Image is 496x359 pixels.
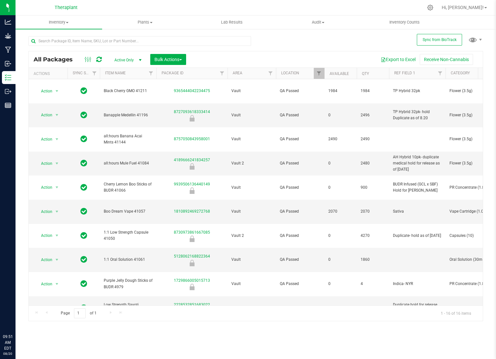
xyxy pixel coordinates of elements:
span: select [53,87,61,96]
span: QA Passed [280,233,321,239]
span: Inventory [16,19,102,25]
span: Vault [231,208,272,215]
span: select [53,111,61,120]
inline-svg: Inventory [5,74,11,81]
span: 0 [328,185,353,191]
a: Inventory Counts [362,16,448,29]
span: select [53,280,61,289]
span: Low Strength Savoti Capsule 41021 [104,302,153,314]
span: Plants [102,19,188,25]
span: Bulk Actions [154,57,182,62]
a: Sync Status [73,71,98,75]
span: In Sync [80,207,87,216]
span: Vault [231,257,272,263]
a: 1729866005015713 [174,278,210,283]
a: Filter [89,68,100,79]
a: 9365444042234475 [174,89,210,93]
span: All Packages [34,56,79,63]
a: 8727093618333414 [174,110,210,114]
span: QA Passed [280,208,321,215]
span: QA Passed [280,257,321,263]
span: In Sync [80,231,87,240]
span: all:hours Banana Acai Mints 41144 [104,133,153,145]
span: Vault [231,136,272,142]
span: In Sync [80,159,87,168]
a: Available [330,71,349,76]
button: Bulk Actions [150,54,186,65]
span: 2070 [361,208,385,215]
span: TP Hybrid 32pk- hold Duplicate as of 8.20 [393,109,442,121]
span: Action [35,159,53,168]
inline-svg: Grow [5,33,11,39]
span: Action [35,111,53,120]
span: 1860 [361,257,385,263]
span: Vault [231,88,272,94]
span: Indica- NYR [393,281,442,287]
span: 1 - 16 of 16 items [436,308,476,318]
a: Filter [265,68,276,79]
span: TP Hybrid 32pk [393,88,442,94]
span: 0 [328,281,353,287]
span: Action [35,135,53,144]
inline-svg: Outbound [5,88,11,95]
span: Action [35,255,53,264]
a: Plants [102,16,189,29]
span: Action [35,183,53,192]
span: Vault 2 [231,160,272,166]
a: 8757050843958001 [174,137,210,141]
span: Purple Jelly Dough Sticks of BUDR 4979 [104,278,153,290]
span: Theraplant [55,5,78,10]
span: 4270 [361,233,385,239]
a: Lab Results [188,16,275,29]
span: Sativa [393,208,442,215]
span: select [53,207,61,216]
span: Action [35,87,53,96]
inline-svg: Inbound [5,60,11,67]
span: Boo Dream Vape 41057 [104,208,153,215]
div: Newly Received [155,236,228,242]
span: BUDR Infused (GCL x SBF) Hold for [PERSON_NAME] [393,181,442,194]
span: 2490 [361,136,385,142]
span: 1984 [361,88,385,94]
span: In Sync [80,303,87,312]
a: 9939506136440149 [174,182,210,186]
input: Search Package ID, Item Name, SKU, Lot or Part Number... [28,36,251,46]
span: QA Passed [280,160,321,166]
div: Newly Received [155,284,228,290]
span: 0 [328,160,353,166]
span: Black Cherry GMO 41211 [104,88,153,94]
inline-svg: Analytics [5,19,11,25]
span: In Sync [80,279,87,288]
a: Filter [217,68,227,79]
span: 1984 [328,88,353,94]
button: Receive Non-Cannabis [420,54,473,65]
span: Duplicate- hold as of [DATE] [393,233,442,239]
inline-svg: Reports [5,102,11,109]
div: Newly Received [155,260,228,266]
a: Filter [435,68,446,79]
span: Hi, [PERSON_NAME]! [442,5,484,10]
p: 08/20 [3,351,13,356]
a: 1810892469272768 [174,209,210,214]
span: 0 [328,112,353,118]
a: Filter [146,68,156,79]
a: Location [281,71,299,75]
span: Action [35,207,53,216]
a: Ref Field 1 [394,71,415,75]
iframe: Resource center [6,307,26,327]
span: In Sync [80,183,87,192]
span: In Sync [80,86,87,95]
span: Action [35,231,53,240]
span: QA Passed [280,305,321,311]
span: Cherry Lemon Boo Sticks of BUDR 41066 [104,181,153,194]
span: QA Passed [280,88,321,94]
span: Inventory Counts [381,19,428,25]
span: Vault [231,281,272,287]
a: Area [233,71,242,75]
input: 1 [74,308,86,318]
a: Qty [362,71,369,76]
span: Lab Results [212,19,251,25]
span: 2480 [361,160,385,166]
a: Audit [275,16,362,29]
span: select [53,135,61,144]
